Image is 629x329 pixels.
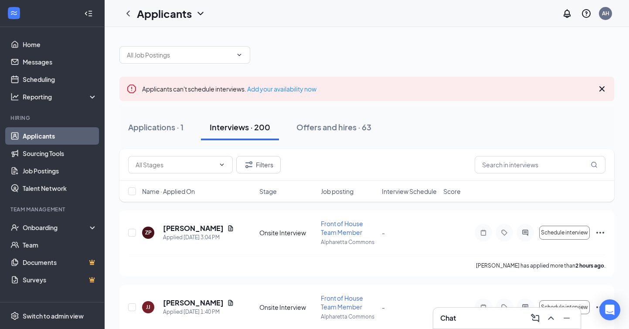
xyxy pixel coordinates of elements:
[259,303,316,312] div: Onsite Interview
[23,223,90,232] div: Onboarding
[23,145,97,162] a: Sourcing Tools
[23,254,97,271] a: DocumentsCrown
[218,161,225,168] svg: ChevronDown
[142,187,195,196] span: Name · Applied On
[478,304,489,311] svg: Note
[23,312,84,320] div: Switch to admin view
[23,53,97,71] a: Messages
[210,122,270,132] div: Interviews · 200
[23,92,98,101] div: Reporting
[23,271,97,288] a: SurveysCrown
[575,262,604,269] b: 2 hours ago
[541,230,588,236] span: Schedule interview
[23,127,97,145] a: Applicants
[321,238,377,246] p: Alpharetta Commons
[520,229,530,236] svg: ActiveChat
[163,233,234,242] div: Applied [DATE] 3:04 PM
[544,311,558,325] button: ChevronUp
[195,8,206,19] svg: ChevronDown
[128,122,184,132] div: Applications · 1
[84,9,93,18] svg: Collapse
[321,294,363,311] span: Front of House Team Member
[599,299,620,320] div: Open Intercom Messenger
[561,313,572,323] svg: Minimize
[382,303,385,311] span: -
[581,8,592,19] svg: QuestionInfo
[163,298,224,308] h5: [PERSON_NAME]
[23,36,97,53] a: Home
[595,227,605,238] svg: Ellipses
[321,187,354,196] span: Job posting
[10,92,19,101] svg: Analysis
[10,312,19,320] svg: Settings
[321,313,377,320] p: Alpharetta Commons
[145,229,152,236] div: ZP
[136,160,215,170] input: All Stages
[296,122,371,132] div: Offers and hires · 63
[137,6,192,21] h1: Applicants
[10,114,95,122] div: Hiring
[478,229,489,236] svg: Note
[539,226,590,240] button: Schedule interview
[23,71,97,88] a: Scheduling
[499,304,510,311] svg: Tag
[595,302,605,312] svg: Ellipses
[591,161,598,168] svg: MagnifyingGlass
[259,187,277,196] span: Stage
[163,308,234,316] div: Applied [DATE] 1:40 PM
[146,303,150,311] div: JJ
[142,85,316,93] span: Applicants can't schedule interviews.
[539,300,590,314] button: Schedule interview
[10,9,18,17] svg: WorkstreamLogo
[126,84,137,94] svg: Error
[10,206,95,213] div: Team Management
[476,262,605,269] p: [PERSON_NAME] has applied more than .
[247,85,316,93] a: Add your availability now
[541,304,588,310] span: Schedule interview
[528,311,542,325] button: ComposeMessage
[382,229,385,237] span: -
[530,313,541,323] svg: ComposeMessage
[127,50,232,60] input: All Job Postings
[560,311,574,325] button: Minimize
[244,159,254,170] svg: Filter
[499,229,510,236] svg: Tag
[475,156,605,173] input: Search in interviews
[602,10,609,17] div: AH
[10,223,19,232] svg: UserCheck
[23,236,97,254] a: Team
[562,8,572,19] svg: Notifications
[23,180,97,197] a: Talent Network
[382,187,437,196] span: Interview Schedule
[163,224,224,233] h5: [PERSON_NAME]
[23,162,97,180] a: Job Postings
[123,8,133,19] svg: ChevronLeft
[236,51,243,58] svg: ChevronDown
[227,225,234,232] svg: Document
[227,299,234,306] svg: Document
[236,156,281,173] button: Filter Filters
[520,304,530,311] svg: ActiveChat
[259,228,316,237] div: Onsite Interview
[321,220,363,236] span: Front of House Team Member
[443,187,461,196] span: Score
[546,313,556,323] svg: ChevronUp
[597,84,607,94] svg: Cross
[440,313,456,323] h3: Chat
